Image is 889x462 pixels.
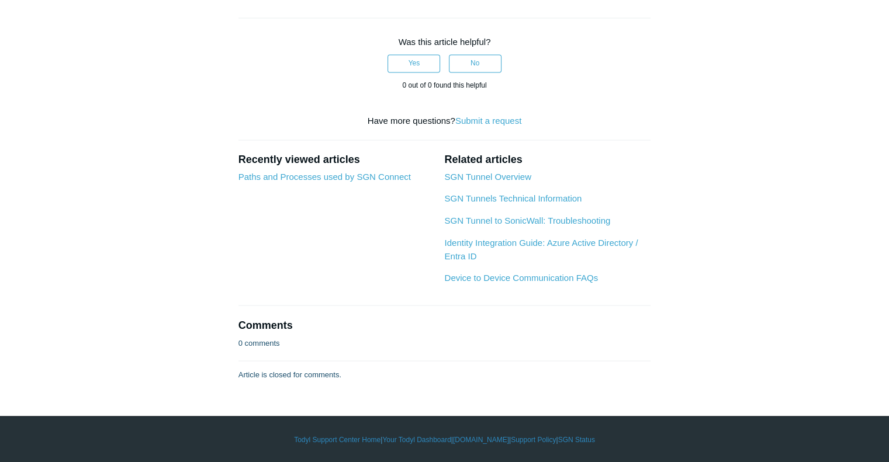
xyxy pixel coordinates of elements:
[294,434,380,444] a: Todyl Support Center Home
[402,81,486,89] span: 0 out of 0 found this helpful
[238,337,280,349] p: 0 comments
[238,172,411,182] a: Paths and Processes used by SGN Connect
[453,434,509,444] a: [DOMAIN_NAME]
[558,434,595,444] a: SGN Status
[238,152,433,168] h2: Recently viewed articles
[238,317,651,333] h2: Comments
[399,37,491,47] span: Was this article helpful?
[444,152,651,168] h2: Related articles
[238,114,651,128] div: Have more questions?
[238,369,341,380] p: Article is closed for comments.
[388,54,440,72] button: This article was helpful
[444,272,598,282] a: Device to Device Communication FAQs
[449,54,501,72] button: This article was not helpful
[106,434,784,444] div: | | | |
[444,193,582,203] a: SGN Tunnels Technical Information
[444,237,638,260] a: Identity Integration Guide: Azure Active Directory / Entra ID
[444,216,610,225] a: SGN Tunnel to SonicWall: Troubleshooting
[444,172,531,182] a: SGN Tunnel Overview
[382,434,451,444] a: Your Todyl Dashboard
[511,434,556,444] a: Support Policy
[455,116,521,126] a: Submit a request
